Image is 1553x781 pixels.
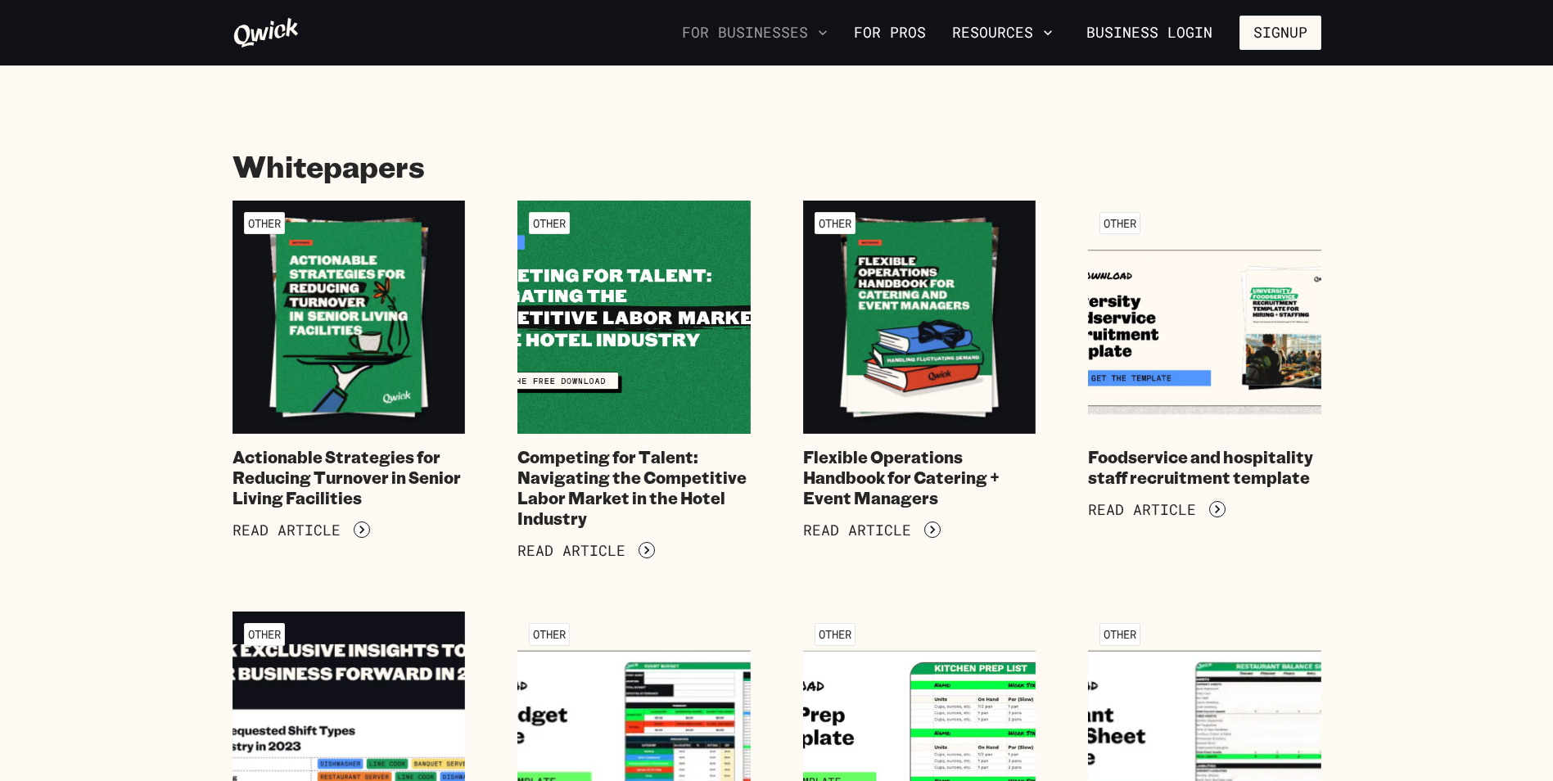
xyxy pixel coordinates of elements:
span: Other [529,212,570,234]
h4: Competing for Talent: Navigating the Competitive Labor Market in the Hotel Industry [517,447,751,529]
span: Other [1099,212,1140,234]
img: Flexible Operations Handbook for Catering + Event Managers [803,201,1036,434]
a: OtherFoodservice and hospitality staff recruitment templateRead Article [1088,201,1321,559]
h4: Foodservice and hospitality staff recruitment template [1088,447,1321,488]
h4: Flexible Operations Handbook for Catering + Event Managers [803,447,1036,508]
h4: Actionable Strategies for Reducing Turnover in Senior Living Facilities [232,447,466,508]
a: Business Login [1072,16,1226,50]
span: Read Article [517,542,625,560]
img: Competing for Talent: Navigating the Competitive Labor Market in the Hotel Industry [517,201,751,434]
a: OtherCompeting for Talent: Navigating the Competitive Labor Market in the Hotel IndustryRead Article [517,201,751,559]
span: Other [244,212,285,234]
a: OtherFlexible Operations Handbook for Catering + Event ManagersRead Article [803,201,1036,559]
img: Foodservice and hospitality staff recruitment template [1088,201,1321,434]
img: Actionable Strategies for Reducing Turnover in Senior Living Facilities [232,201,466,434]
h1: Whitepapers [232,147,1321,184]
a: For Pros [847,19,932,47]
button: For Businesses [675,19,834,47]
span: Other [244,623,285,645]
button: Resources [946,19,1059,47]
span: Other [529,623,570,645]
a: OtherActionable Strategies for Reducing Turnover in Senior Living FacilitiesRead Article [232,201,466,559]
span: Read Article [803,521,911,539]
span: Other [815,212,856,234]
button: Signup [1239,16,1321,50]
span: Other [1099,623,1140,645]
span: Other [815,623,856,645]
span: Read Article [1088,501,1196,519]
span: Read Article [232,521,341,539]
